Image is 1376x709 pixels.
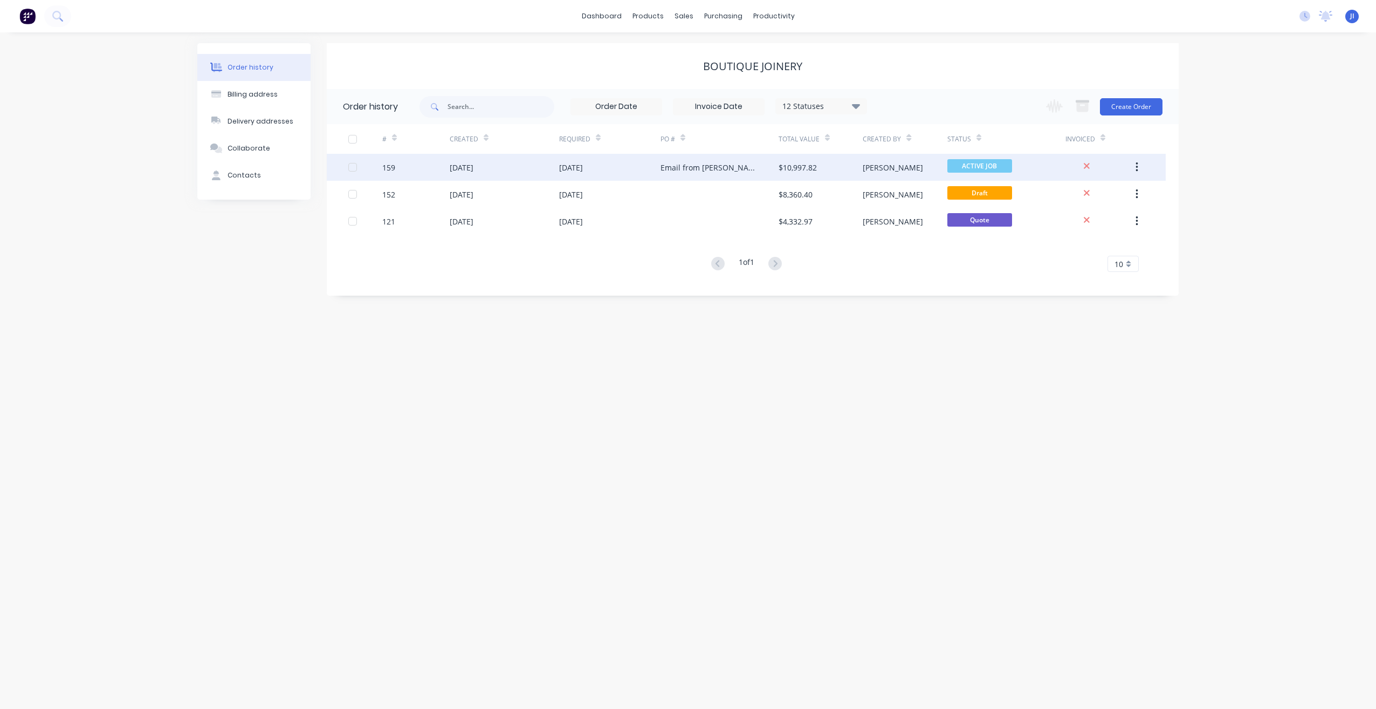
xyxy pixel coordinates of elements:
[450,162,473,173] div: [DATE]
[779,162,817,173] div: $10,997.82
[947,134,971,144] div: Status
[450,134,478,144] div: Created
[228,90,278,99] div: Billing address
[197,135,311,162] button: Collaborate
[559,124,661,154] div: Required
[197,108,311,135] button: Delivery addresses
[448,96,554,118] input: Search...
[947,124,1065,154] div: Status
[1100,98,1162,115] button: Create Order
[382,162,395,173] div: 159
[947,186,1012,200] span: Draft
[673,99,764,115] input: Invoice Date
[228,63,273,72] div: Order history
[947,213,1012,227] span: Quote
[863,216,923,227] div: [PERSON_NAME]
[559,216,583,227] div: [DATE]
[1065,124,1133,154] div: Invoiced
[1350,11,1354,21] span: JI
[382,216,395,227] div: 121
[779,124,863,154] div: Total Value
[19,8,36,24] img: Factory
[382,189,395,200] div: 152
[571,99,662,115] input: Order Date
[382,134,387,144] div: #
[779,216,813,227] div: $4,332.97
[739,256,754,272] div: 1 of 1
[703,60,802,73] div: Boutique Joinery
[661,124,779,154] div: PO #
[627,8,669,24] div: products
[382,124,450,154] div: #
[559,134,590,144] div: Required
[450,189,473,200] div: [DATE]
[947,159,1012,173] span: ACTIVE JOB
[748,8,800,24] div: productivity
[661,162,757,173] div: Email from [PERSON_NAME] [DATE]
[776,100,866,112] div: 12 Statuses
[228,144,270,153] div: Collaborate
[661,134,675,144] div: PO #
[699,8,748,24] div: purchasing
[450,124,559,154] div: Created
[863,162,923,173] div: [PERSON_NAME]
[779,189,813,200] div: $8,360.40
[863,189,923,200] div: [PERSON_NAME]
[863,134,901,144] div: Created By
[197,54,311,81] button: Order history
[669,8,699,24] div: sales
[197,162,311,189] button: Contacts
[576,8,627,24] a: dashboard
[1114,258,1123,270] span: 10
[1065,134,1095,144] div: Invoiced
[343,100,398,113] div: Order history
[863,124,947,154] div: Created By
[559,162,583,173] div: [DATE]
[779,134,820,144] div: Total Value
[197,81,311,108] button: Billing address
[228,117,293,126] div: Delivery addresses
[559,189,583,200] div: [DATE]
[450,216,473,227] div: [DATE]
[228,171,261,180] div: Contacts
